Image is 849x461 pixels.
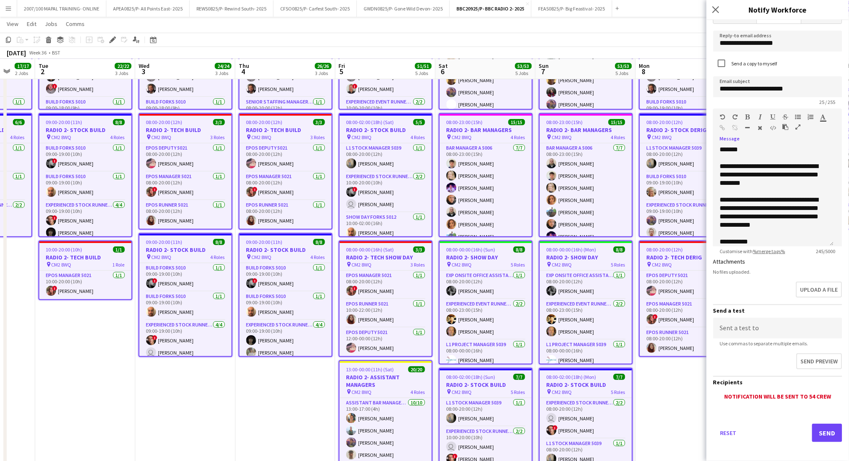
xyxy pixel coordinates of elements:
span: 1 Role [113,262,125,268]
span: 7 [538,67,549,76]
button: CFSO0825/P- Carfest South- 2025 [274,0,357,17]
div: 09:00-20:00 (11h)8/8RADIO 2- STOCK BUILD CM2 8WQ4 RolesBuild Forks 50101/109:00-19:00 (10h)![PERS... [239,233,333,357]
h3: Send a test [713,307,842,314]
div: 08:00-02:00 (18h) (Sat)5/5RADIO 2- STOCK BUILD CM2 8WQ4 RolesL1 Stock Manager 50391/108:00-20:00 ... [339,113,433,237]
span: CM2 8WQ [552,389,572,395]
app-card-role: L1 Stock Manager 50391/108:00-20:00 (12h)[PERSON_NAME] [340,143,432,172]
span: ! [52,215,57,220]
app-card-role: EPOS Manager 50211/108:00-20:00 (12h)![PERSON_NAME] [340,271,432,299]
app-card-role: Experienced Stock Runner 50122/209:00-19:00 (10h)[PERSON_NAME][PERSON_NAME] [640,200,732,241]
button: GWDN0825/P- Gone Wild Devon- 2025 [357,0,450,17]
span: 3 Roles [211,134,225,140]
button: Send preview [797,353,842,369]
app-job-card: 08:00-23:00 (15h)15/15RADIO 2- BAR MANAGERS CM2 8WQ4 RolesBar Manager A 50067/708:00-23:00 (15h)[... [439,113,533,237]
button: REWS0825/P- Rewind South- 2025 [190,0,274,17]
h3: RADIO 2- STOCK BUILD [39,126,132,134]
span: Fri [339,62,346,70]
app-card-role: Build Forks 50101/109:00-19:00 (10h)[PERSON_NAME] [640,172,732,200]
app-card-role: Assistant Bar Manager 500612/1208:00-23:00 (15h)[PERSON_NAME][PERSON_NAME]![PERSON_NAME][PERSON_N... [440,23,532,186]
span: 15/15 [508,119,525,125]
span: 4 Roles [111,134,125,140]
span: Customise with [713,248,792,254]
span: ! [353,84,358,89]
app-card-role: Build Forks 50101/109:00-19:00 (10h)[PERSON_NAME] [240,292,332,320]
div: Notification will be sent to 54 crew [713,393,842,400]
span: 08:00-02:00 (18h) (Mon) [547,374,596,380]
app-card-role: EPOS Deputy 50211/108:00-20:00 (12h)[PERSON_NAME] [139,143,232,172]
app-card-role: EPOS Manager 50211/108:00-20:00 (12h)![PERSON_NAME] [139,172,232,200]
app-card-role: Assistant Bar Manager 500612/1208:00-23:00 (15h)![PERSON_NAME][PERSON_NAME][PERSON_NAME][PERSON_N... [540,23,632,186]
span: 5/5 [413,119,425,125]
label: Send a copy to myself [730,60,777,67]
span: 4 Roles [211,254,225,260]
button: FEAS0825/P- Big Feastival- 2025 [532,0,612,17]
button: Paste as plain text [783,124,789,130]
span: Sat [439,62,448,70]
app-card-role: Experienced Event Runner 50122/208:00-23:00 (15h)[PERSON_NAME][PERSON_NAME] [440,299,532,340]
h3: RADIO 2- TECH SHOW DAY [340,254,432,261]
app-card-role: EPOS Runner 50211/108:00-20:00 (12h)[PERSON_NAME] [240,200,332,229]
button: Redo [733,114,738,120]
button: 2007/100 MAPAL TRAINING- ONLINE [17,0,106,17]
span: 4 Roles [311,254,325,260]
span: Sun [539,62,549,70]
app-card-role: Build Forks 50101/109:00-18:00 (9h) [39,97,132,126]
button: Text Color [821,114,826,120]
span: 09:00-20:00 (11h) [246,239,283,245]
span: 08:00-00:00 (16h) (Mon) [547,246,596,253]
span: 2 [37,67,48,76]
span: 3 Roles [411,262,425,268]
span: ! [353,286,358,291]
div: 3 Jobs [115,70,131,76]
h3: Notify Workforce [707,4,849,15]
span: 3 [137,67,150,76]
span: 51/51 [415,63,432,69]
app-card-role: Build Forks 50101/109:00-19:00 (10h)![PERSON_NAME] [39,143,132,172]
span: Thu [239,62,249,70]
button: Undo [720,114,726,120]
span: 4 [237,67,249,76]
span: Jobs [45,20,57,28]
div: 3 Jobs [315,70,331,76]
app-job-card: 08:00-00:00 (16h) (Mon)8/8RADIO 2- SHOW DAY CM2 8WQ5 RolesExp Onsite Office Assistant 50121/108:0... [539,241,633,365]
div: 08:00-20:00 (12h)3/3RADIO 2- TECH DERIG CM2 8WQ3 RolesEPOS Deputy 50211/108:00-20:00 (12h)[PERSON... [639,241,733,357]
app-card-role: Show Day Forks 50121/110:00-02:00 (16h)[PERSON_NAME] [340,212,432,241]
span: 5 Roles [611,262,625,268]
span: ! [553,425,558,430]
span: 20/20 [408,366,425,373]
span: 08:00-20:00 (12h) [246,119,283,125]
span: 4 Roles [511,134,525,140]
span: 25 / 255 [813,99,842,105]
app-card-role: Experienced Event Runner 50122/210:00-20:00 (10h) [340,97,432,138]
span: 8/8 [614,246,625,253]
app-job-card: 08:00-00:00 (16h) (Sun)8/8RADIO 2- SHOW DAY CM2 8WQ5 RolesExp Onsite Office Assistant 50121/108:0... [439,241,533,365]
app-job-card: 08:00-20:00 (12h)3/3RADIO 2- TECH BUILD CM2 8WQ3 RolesEPOS Deputy 50211/108:00-20:00 (12h)[PERSON... [239,113,333,230]
h3: RADIO 2- TECH BUILD [39,254,132,261]
app-card-role: Build Forks 50101/109:00-19:00 (10h)[PERSON_NAME] [139,292,232,320]
div: 3 Jobs [215,70,231,76]
span: CM2 8WQ [352,262,372,268]
span: ! [353,187,358,192]
button: Upload a file [796,282,842,298]
button: Reset [713,424,743,442]
div: BST [52,49,60,56]
app-card-role: Exp Onsite Office Assistant 50121/108:00-20:00 (12h)[PERSON_NAME] [540,271,632,299]
div: 2 Jobs [15,70,31,76]
span: ! [453,454,458,459]
span: 245 / 5000 [810,248,842,254]
button: Horizontal Line [745,124,751,131]
span: 3/3 [413,246,425,253]
app-card-role: Build Forks 50101/109:00-19:00 (10h) [640,97,732,126]
span: 08:00-20:00 (12h) [647,246,683,253]
span: ! [253,187,258,192]
h3: RADIO 2- TECH DERIG [640,254,732,261]
button: Clear Formatting [758,124,764,131]
span: ! [52,158,57,163]
div: No files uploaded. [713,269,842,275]
app-job-card: 08:00-00:00 (16h) (Sat)3/3RADIO 2- TECH SHOW DAY CM2 8WQ3 RolesEPOS Manager 50211/108:00-20:00 (1... [339,241,433,357]
span: CM2 8WQ [52,262,72,268]
div: 09:00-20:00 (11h)8/8RADIO 2- STOCK BUILD CM2 8WQ4 RolesBuild Forks 50101/109:00-19:00 (10h)![PERS... [39,113,132,237]
span: 4 Roles [411,134,425,140]
app-card-role: Build Forks 50101/109:00-18:00 (9h) [139,97,232,126]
